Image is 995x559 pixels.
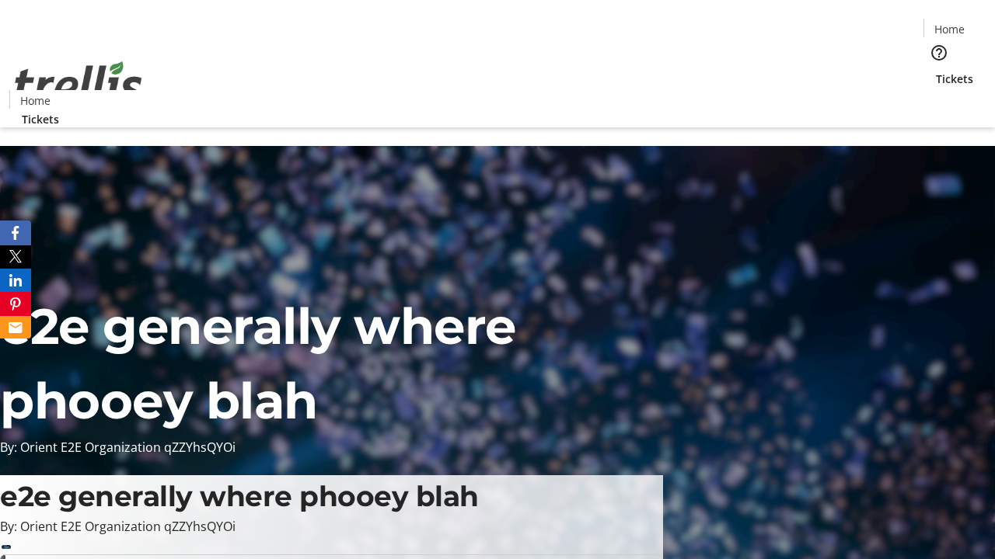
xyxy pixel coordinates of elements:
[9,111,72,127] a: Tickets
[10,92,60,109] a: Home
[9,44,148,122] img: Orient E2E Organization qZZYhsQYOi's Logo
[923,87,955,118] button: Cart
[22,111,59,127] span: Tickets
[923,37,955,68] button: Help
[924,21,974,37] a: Home
[20,92,51,109] span: Home
[934,21,965,37] span: Home
[923,71,986,87] a: Tickets
[936,71,973,87] span: Tickets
